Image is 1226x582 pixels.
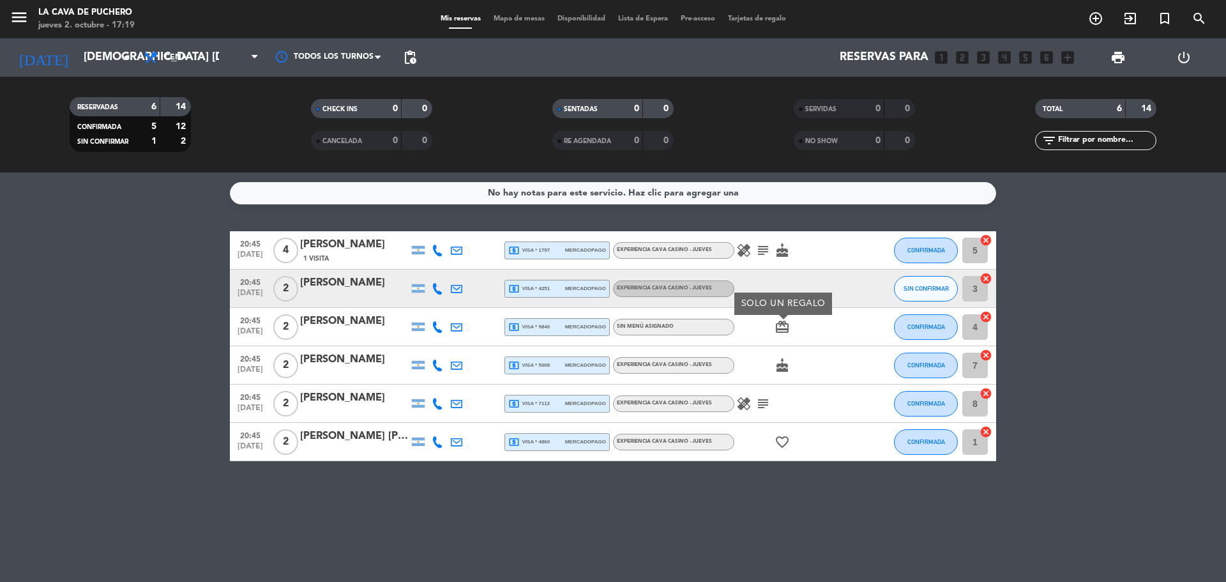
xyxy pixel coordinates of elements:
div: La Cava de Puchero [38,6,135,19]
i: looks_6 [1038,49,1055,66]
i: cancel [980,387,992,400]
span: Lista de Espera [612,15,674,22]
button: SIN CONFIRMAR [894,276,958,302]
span: print [1110,50,1126,65]
div: [PERSON_NAME] [300,275,409,291]
strong: 5 [151,122,156,131]
span: visa * 5008 [508,360,550,371]
span: EXPERIENCIA CAVA CASINO - JUEVES [617,247,712,252]
i: looks_one [933,49,950,66]
i: cancel [980,349,992,362]
i: filter_list [1041,133,1057,148]
span: RESERVADAS [77,104,118,111]
div: [PERSON_NAME] [300,390,409,406]
i: cancel [980,425,992,438]
span: EXPERIENCIA CAVA CASINO - JUEVES [617,439,712,444]
div: No hay notas para este servicio. Haz clic para agregar una [488,186,739,201]
span: Tarjetas de regalo [722,15,792,22]
span: SIN CONFIRMAR [77,139,128,145]
span: 20:45 [234,236,266,250]
span: SENTADAS [564,106,598,112]
strong: 0 [875,104,881,113]
i: local_atm [508,245,520,256]
span: 20:45 [234,312,266,327]
span: 20:45 [234,274,266,289]
i: cancel [980,310,992,323]
span: Cena [165,53,187,62]
span: [DATE] [234,289,266,303]
i: local_atm [508,398,520,410]
strong: 0 [905,104,912,113]
span: 2 [273,429,298,455]
i: looks_two [954,49,971,66]
span: 1 Visita [303,254,329,264]
span: [DATE] [234,327,266,342]
i: healing [736,396,752,411]
span: CANCELADA [322,138,362,144]
span: visa * 7112 [508,398,550,410]
strong: 14 [176,102,188,111]
span: 2 [273,314,298,340]
i: [DATE] [10,43,77,72]
span: mercadopago [565,399,606,408]
span: mercadopago [565,361,606,369]
span: CONFIRMADA [77,124,121,130]
strong: 0 [905,136,912,145]
i: local_atm [508,321,520,333]
span: visa * 9840 [508,321,550,333]
i: cancel [980,234,992,247]
i: exit_to_app [1123,11,1138,26]
span: Sin menú asignado [617,324,674,329]
span: 20:45 [234,351,266,365]
i: add_circle_outline [1088,11,1103,26]
strong: 0 [393,136,398,145]
span: RE AGENDADA [564,138,611,144]
span: 2 [273,391,298,417]
i: local_atm [508,436,520,448]
span: [DATE] [234,365,266,380]
i: add_box [1059,49,1076,66]
div: LOG OUT [1151,38,1216,77]
span: visa * 4251 [508,283,550,295]
i: subject [755,396,771,411]
strong: 2 [181,137,188,146]
strong: 12 [176,122,188,131]
span: mercadopago [565,438,606,446]
i: turned_in_not [1157,11,1172,26]
span: mercadopago [565,246,606,254]
strong: 0 [663,104,671,113]
i: menu [10,8,29,27]
button: CONFIRMADA [894,353,958,378]
span: CONFIRMADA [907,438,945,445]
strong: 14 [1141,104,1154,113]
button: CONFIRMADA [894,238,958,263]
span: 2 [273,353,298,378]
div: [PERSON_NAME] [300,236,409,253]
strong: 0 [393,104,398,113]
span: Disponibilidad [551,15,612,22]
strong: 6 [151,102,156,111]
i: looks_5 [1017,49,1034,66]
span: Reservas para [840,51,928,64]
span: 2 [273,276,298,302]
span: EXPERIENCIA CAVA CASINO - JUEVES [617,362,712,367]
i: healing [736,243,752,258]
i: local_atm [508,360,520,371]
span: 20:45 [234,427,266,442]
span: NO SHOW [805,138,838,144]
i: favorite_border [775,434,790,450]
span: mercadopago [565,323,606,331]
span: CONFIRMADA [907,323,945,330]
i: arrow_drop_down [119,50,134,65]
span: EXPERIENCIA CAVA CASINO - JUEVES [617,401,712,406]
span: CHECK INS [322,106,358,112]
span: mercadopago [565,284,606,293]
strong: 0 [663,136,671,145]
input: Filtrar por nombre... [1057,134,1156,148]
span: [DATE] [234,442,266,457]
i: looks_3 [975,49,992,66]
div: jueves 2. octubre - 17:19 [38,19,135,32]
span: [DATE] [234,404,266,418]
span: TOTAL [1043,106,1063,112]
i: search [1192,11,1207,26]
